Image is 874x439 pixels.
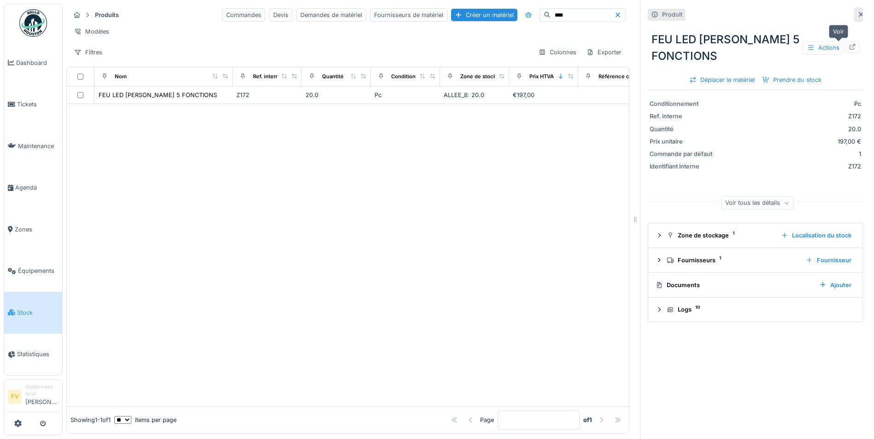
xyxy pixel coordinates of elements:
summary: Zone de stockage1Localisation du stock [652,227,859,244]
div: Logs [667,305,851,314]
div: Zone de stockage [667,231,774,240]
div: Ref. interne [650,112,719,121]
div: Showing 1 - 1 of 1 [70,416,111,424]
div: Fournisseurs de matériel [370,8,447,22]
span: Dashboard [16,58,59,67]
div: Créer un matériel [451,9,517,21]
li: [PERSON_NAME] [25,383,59,410]
a: Agenda [4,167,62,209]
span: Zones [15,225,59,234]
div: Colonnes [534,46,581,59]
div: Nom [115,73,127,81]
div: Devis [269,8,293,22]
div: Ajouter [815,279,855,291]
div: items per page [114,416,176,424]
div: Modèles [70,25,113,38]
div: Page [480,416,494,424]
img: Badge_color-CXgf-gQk.svg [19,9,47,37]
div: Prix unitaire [650,137,719,146]
div: Demandes de matériel [296,8,366,22]
span: Statistiques [17,350,59,358]
a: Stock [4,292,62,334]
li: FV [8,390,22,404]
div: Conditionnement [650,99,719,108]
div: Prendre du stock [758,74,825,86]
div: Quantité [650,125,719,133]
div: Quantité [322,73,344,81]
div: Référence constructeur [598,73,659,81]
div: Voir [829,25,848,38]
div: Produit [662,10,682,19]
div: Pc [722,99,861,108]
div: Fournisseur [802,254,855,266]
div: 1 [722,150,861,158]
div: Documents [656,281,812,289]
summary: DocumentsAjouter [652,277,859,294]
a: Zones [4,208,62,250]
span: Stock [17,308,59,317]
div: Identifiant interne [650,162,719,171]
span: Agenda [15,183,59,192]
span: ALLEE_8: 20.0 [444,92,484,98]
div: €197,00 [513,91,575,99]
div: Zone de stockage [460,73,505,81]
div: Z172 [236,91,298,99]
summary: Fournisseurs1Fournisseur [652,252,859,269]
span: Équipements [18,266,59,275]
span: Tickets [17,100,59,109]
a: FV Gestionnaire local[PERSON_NAME] [8,383,59,412]
div: Z172 [722,162,861,171]
div: Gestionnaire local [25,383,59,398]
div: Conditionnement [391,73,435,81]
div: 20.0 [305,91,367,99]
div: Fournisseurs [667,256,798,265]
a: Équipements [4,250,62,292]
div: 20.0 [722,125,861,133]
div: FEU LED [PERSON_NAME] 5 FONCTIONS [648,28,863,68]
div: Commandes [222,8,265,22]
span: Maintenance [18,142,59,150]
div: Z172 [722,112,861,121]
div: Actions [803,41,844,54]
div: Commande par défaut [650,150,719,158]
div: Voir tous les détails [721,196,793,209]
a: Statistiques [4,334,62,375]
strong: of 1 [583,416,592,424]
div: Exporter [582,46,626,59]
div: Déplacer le matériel [686,74,758,86]
div: Prix HTVA [529,73,554,81]
div: Localisation du stock [777,229,855,242]
summary: Logs10 [652,301,859,318]
div: 197,00 € [722,137,861,146]
a: Dashboard [4,42,62,84]
strong: Produits [91,11,123,19]
div: Filtres [70,46,106,59]
a: Tickets [4,84,62,126]
div: Ref. interne [253,73,282,81]
div: Pc [375,91,436,99]
a: Maintenance [4,125,62,167]
div: FEU LED [PERSON_NAME] 5 FONCTIONS [99,91,217,99]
